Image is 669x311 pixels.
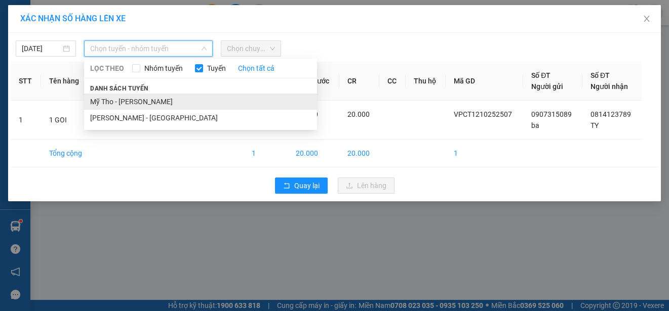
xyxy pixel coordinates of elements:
td: Tổng cộng [41,140,92,167]
span: rollback [283,182,290,190]
span: Người nhận [591,82,628,91]
td: 20.000 [288,140,339,167]
td: 1 [244,140,287,167]
th: Tên hàng [41,62,92,101]
div: ba [9,33,91,45]
span: 20.000 [347,110,370,118]
span: Nhận: [98,10,122,20]
span: XÁC NHẬN SỐ HÀNG LÊN XE [20,14,126,23]
td: 20.000 [339,140,379,167]
span: 0907315089 [531,110,572,118]
span: Quay lại [294,180,320,191]
th: CC [379,62,406,101]
span: LỌC THEO [90,63,124,74]
span: Số ĐT [591,71,610,79]
th: Mã GD [446,62,523,101]
span: Người gửi [531,82,563,91]
span: close [643,15,651,23]
span: Số ĐT [531,71,550,79]
div: 0814123789 [98,45,202,59]
div: VP [PERSON_NAME] [9,9,91,33]
button: Close [633,5,661,33]
span: 0814123789 [591,110,631,118]
td: 1 GOI [41,101,92,140]
td: 1 [11,101,41,140]
td: 1 [446,140,523,167]
span: Chọn chuyến [227,41,275,56]
span: Cước rồi : [8,66,45,77]
th: Thu hộ [406,62,446,101]
span: TY [591,121,599,129]
div: VP [GEOGRAPHIC_DATA] [98,9,202,33]
span: Danh sách tuyến [84,84,154,93]
span: Tuyến [203,63,230,74]
button: rollbackQuay lại [275,177,328,194]
button: uploadLên hàng [338,177,395,194]
a: Chọn tất cả [238,63,274,74]
div: TY [98,33,202,45]
span: Chọn tuyến - nhóm tuyến [90,41,207,56]
input: 12/10/2025 [22,43,61,54]
th: CR [339,62,379,101]
li: Mỹ Tho - [PERSON_NAME] [84,94,317,110]
div: 20.000 [8,65,92,77]
span: VPCT1210252507 [454,110,512,118]
th: STT [11,62,41,101]
span: Nhóm tuyến [140,63,187,74]
div: 0907315089 [9,45,91,59]
span: ba [531,121,539,129]
span: Gửi: [9,10,24,20]
span: down [201,46,207,52]
li: [PERSON_NAME] - [GEOGRAPHIC_DATA] [84,110,317,126]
